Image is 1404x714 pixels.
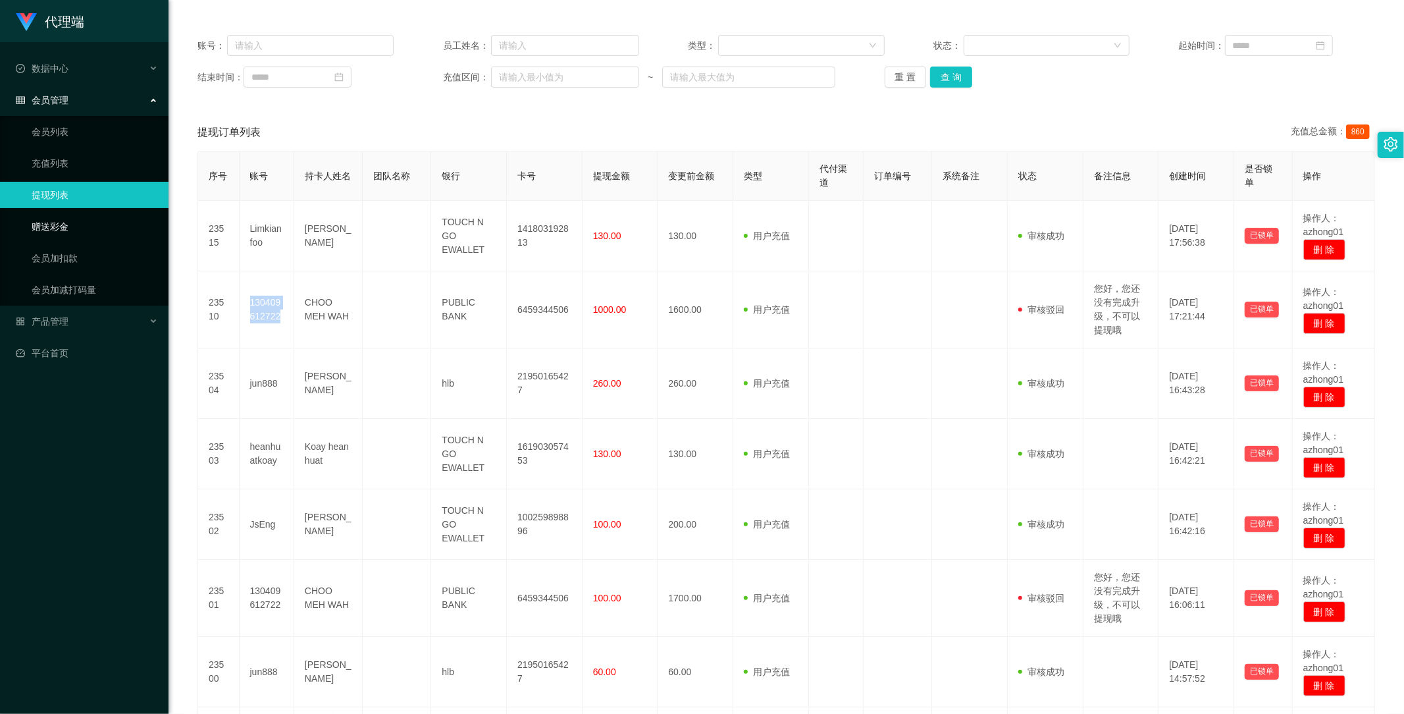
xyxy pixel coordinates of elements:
[507,419,583,489] td: 161903057453
[1018,304,1064,315] span: 审核驳回
[1158,560,1234,637] td: [DATE] 16:06:11
[1018,171,1037,181] span: 状态
[1303,501,1344,526] span: 操作人：azhong01
[507,489,583,560] td: 100259898896
[250,171,269,181] span: 账号
[744,171,762,181] span: 类型
[16,63,68,74] span: 数据中心
[491,35,639,56] input: 请输入
[1179,39,1225,53] span: 起始时间：
[1245,228,1279,244] button: 已锁单
[240,489,294,560] td: JsEng
[32,150,158,177] a: 充值列表
[668,171,714,181] span: 变更前金额
[593,449,621,459] span: 130.00
[240,637,294,707] td: jun888
[1158,201,1234,271] td: [DATE] 17:56:38
[1018,449,1064,459] span: 审核成功
[334,72,344,82] i: 图标: calendar
[442,171,460,181] span: 银行
[688,39,718,53] span: 类型：
[294,419,363,489] td: Koay hean huat
[744,519,790,530] span: 用户充值
[874,171,911,181] span: 订单编号
[1303,387,1345,408] button: 删 除
[16,317,25,326] i: 图标: appstore-o
[240,348,294,419] td: jun888
[744,593,790,603] span: 用户充值
[32,245,158,271] a: 会员加扣款
[443,70,491,84] span: 充值区间：
[933,39,964,53] span: 状态：
[1083,560,1159,637] td: 您好，您还没有完成升级，不可以提现哦
[1316,41,1325,50] i: 图标: calendar
[507,637,583,707] td: 21950165427
[294,560,363,637] td: CHOO MEH WAH
[16,13,37,32] img: logo.9652507e.png
[744,667,790,677] span: 用户充值
[16,64,25,73] i: 图标: check-circle-o
[593,593,621,603] span: 100.00
[744,231,790,241] span: 用户充值
[240,271,294,348] td: 130409612722
[373,171,410,181] span: 团队名称
[32,277,158,303] a: 会员加减打码量
[507,348,583,419] td: 21950165427
[1158,348,1234,419] td: [DATE] 16:43:28
[658,201,733,271] td: 130.00
[658,489,733,560] td: 200.00
[1303,675,1345,696] button: 删 除
[507,560,583,637] td: 6459344506
[1083,271,1159,348] td: 您好，您还没有完成升级，不可以提现哦
[431,419,507,489] td: TOUCH N GO EWALLET
[507,271,583,348] td: 6459344506
[294,489,363,560] td: [PERSON_NAME]
[240,419,294,489] td: heanhuatkoay
[198,419,240,489] td: 23503
[744,304,790,315] span: 用户充值
[209,171,227,181] span: 序号
[507,201,583,271] td: 141803192813
[744,378,790,389] span: 用户充值
[431,560,507,637] td: PUBLIC BANK
[593,171,630,181] span: 提现金额
[1245,302,1279,317] button: 已锁单
[1158,637,1234,707] td: [DATE] 14:57:52
[1303,313,1345,334] button: 删 除
[1303,287,1344,311] span: 操作人：azhong01
[593,304,627,315] span: 1000.00
[197,124,261,140] span: 提现订单列表
[1291,124,1375,140] div: 充值总金额：
[1245,446,1279,462] button: 已锁单
[1303,528,1345,549] button: 删 除
[294,348,363,419] td: [PERSON_NAME]
[198,489,240,560] td: 23502
[1303,360,1344,385] span: 操作人：azhong01
[16,96,25,105] i: 图标: table
[16,340,158,366] a: 图标: dashboard平台首页
[744,449,790,459] span: 用户充值
[1245,375,1279,391] button: 已锁单
[593,231,621,241] span: 130.00
[198,637,240,707] td: 23500
[1158,271,1234,348] td: [DATE] 17:21:44
[1303,431,1344,455] span: 操作人：azhong01
[1346,124,1370,139] span: 860
[1018,378,1064,389] span: 审核成功
[1303,601,1345,622] button: 删 除
[1303,457,1345,478] button: 删 除
[930,67,972,88] button: 查 询
[431,271,507,348] td: PUBLIC BANK
[1245,664,1279,680] button: 已锁单
[593,667,616,677] span: 60.00
[491,67,639,88] input: 请输入最小值为
[240,560,294,637] td: 130409612722
[885,67,927,88] button: 重 置
[593,519,621,530] span: 100.00
[294,637,363,707] td: [PERSON_NAME]
[32,119,158,145] a: 会员列表
[869,41,877,51] i: 图标: down
[32,182,158,208] a: 提现列表
[294,201,363,271] td: [PERSON_NAME]
[1303,575,1344,599] span: 操作人：azhong01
